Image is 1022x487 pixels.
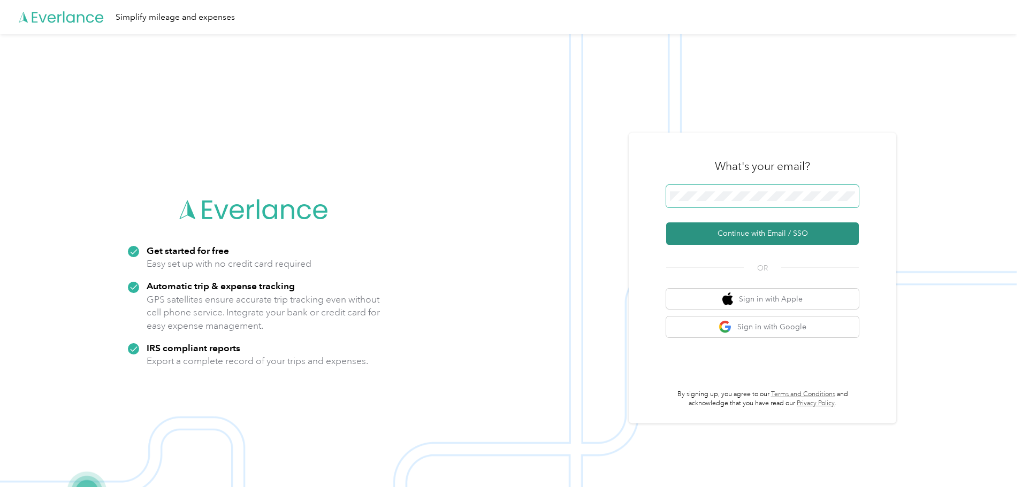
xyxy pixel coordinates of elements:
[666,289,859,310] button: apple logoSign in with Apple
[666,222,859,245] button: Continue with Email / SSO
[116,11,235,24] div: Simplify mileage and expenses
[147,245,229,256] strong: Get started for free
[147,257,311,270] p: Easy set up with no credit card required
[147,354,368,368] p: Export a complete record of your trips and expenses.
[797,399,835,407] a: Privacy Policy
[147,280,295,291] strong: Automatic trip & expense tracking
[719,320,732,334] img: google logo
[666,316,859,337] button: google logoSign in with Google
[715,159,810,174] h3: What's your email?
[722,292,733,306] img: apple logo
[744,262,781,274] span: OR
[771,390,835,398] a: Terms and Conditions
[666,390,859,408] p: By signing up, you agree to our and acknowledge that you have read our .
[147,293,380,333] p: GPS satellites ensure accurate trip tracking even without cell phone service. Integrate your bank...
[147,342,240,353] strong: IRS compliant reports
